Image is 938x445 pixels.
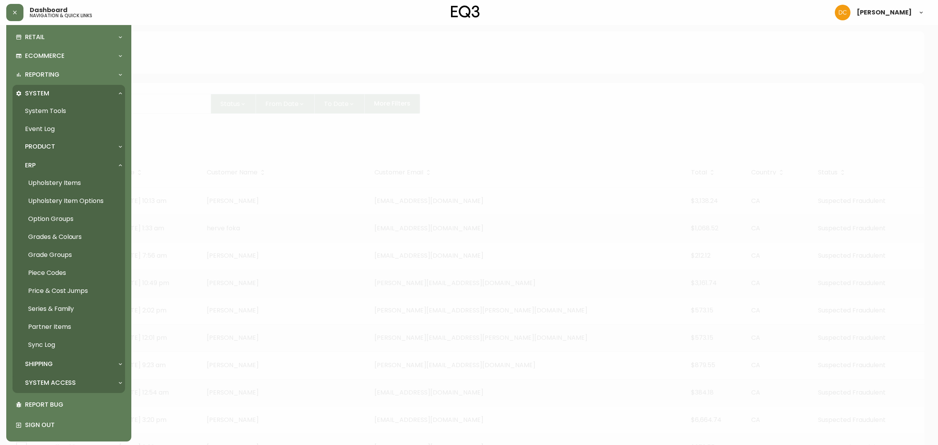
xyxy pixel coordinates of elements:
h5: navigation & quick links [30,13,92,18]
p: Report Bug [25,400,122,409]
img: 7eb451d6983258353faa3212700b340b [835,5,850,20]
p: Sign Out [25,421,122,429]
a: Sync Log [13,336,125,354]
p: Reporting [25,70,59,79]
a: Piece Codes [13,264,125,282]
a: Partner Items [13,318,125,336]
div: Reporting [13,66,125,83]
p: System Access [25,379,76,387]
p: ERP [25,161,36,170]
p: Retail [25,33,45,41]
a: Price & Cost Jumps [13,282,125,300]
a: System Tools [13,102,125,120]
a: Series & Family [13,300,125,318]
div: ERP [13,157,125,174]
div: Shipping [13,355,125,373]
p: Ecommerce [25,52,64,60]
div: Ecommerce [13,47,125,65]
span: [PERSON_NAME] [857,9,912,16]
div: Retail [13,29,125,46]
div: System Access [13,374,125,391]
div: Report Bug [13,395,125,415]
p: Product [25,142,55,151]
span: Dashboard [30,7,68,13]
p: System [25,89,49,98]
div: Sign Out [13,415,125,435]
img: logo [451,5,480,18]
p: Shipping [25,360,53,368]
a: Upholstery Item Options [13,192,125,210]
a: Upholstery Items [13,174,125,192]
a: Grades & Colours [13,228,125,246]
div: System [13,85,125,102]
div: Product [13,138,125,155]
a: Grade Groups [13,246,125,264]
a: Event Log [13,120,125,138]
a: Option Groups [13,210,125,228]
